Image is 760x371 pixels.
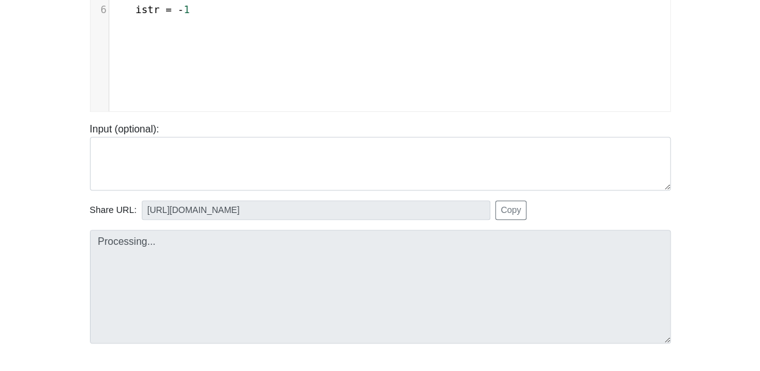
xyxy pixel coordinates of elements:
span: 1 [184,4,190,16]
span: Share URL: [90,204,137,217]
span: - [177,4,184,16]
span: istr [136,4,160,16]
div: Input (optional): [81,122,680,190]
div: 6 [91,2,109,17]
span: = [165,4,172,16]
input: No share available yet [142,200,490,220]
button: Copy [495,200,527,220]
